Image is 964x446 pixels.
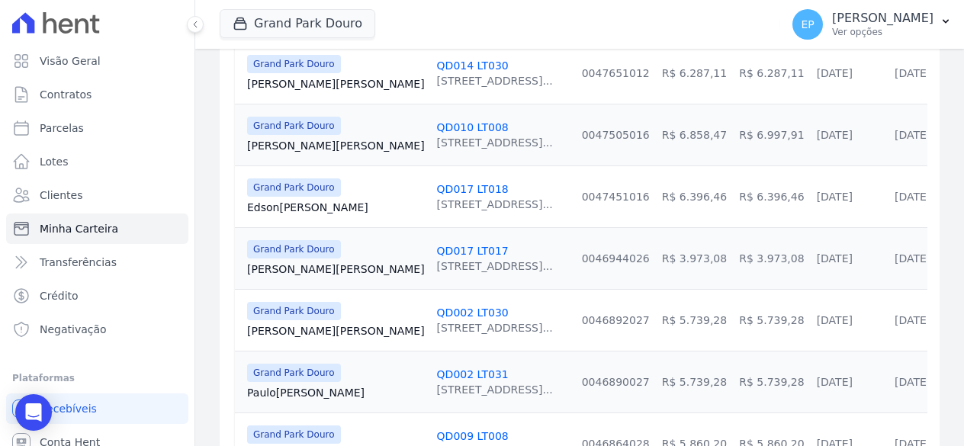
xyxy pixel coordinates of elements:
a: [DATE] [817,129,853,141]
a: [DATE] [817,252,853,265]
div: [STREET_ADDRESS]... [437,73,553,88]
td: R$ 6.997,91 [733,104,810,165]
a: QD014 LT030 [437,59,509,72]
a: Parcelas [6,113,188,143]
td: R$ 6.396,46 [656,165,733,227]
a: QD017 LT017 [437,245,509,257]
div: [STREET_ADDRESS]... [437,320,553,335]
span: Grand Park Douro [247,425,341,444]
a: Recebíveis [6,393,188,424]
a: 0047505016 [582,129,650,141]
td: R$ 3.973,08 [656,227,733,289]
a: [DATE] [895,191,930,203]
a: [PERSON_NAME][PERSON_NAME] [247,76,425,91]
div: Open Intercom Messenger [15,394,52,431]
a: QD017 LT018 [437,183,509,195]
a: QD002 LT030 [437,306,509,319]
a: [DATE] [817,314,853,326]
a: Transferências [6,247,188,278]
a: Crédito [6,281,188,311]
td: R$ 6.396,46 [733,165,810,227]
a: [DATE] [895,314,930,326]
p: Ver opções [832,26,933,38]
div: [STREET_ADDRESS]... [437,382,553,397]
a: [DATE] [895,252,930,265]
a: 0046890027 [582,376,650,388]
td: R$ 5.739,28 [656,351,733,412]
td: R$ 5.739,28 [733,289,810,351]
a: QD009 LT008 [437,430,509,442]
a: Negativação [6,314,188,345]
a: 0047451016 [582,191,650,203]
a: [DATE] [817,376,853,388]
a: [PERSON_NAME][PERSON_NAME] [247,262,425,277]
div: Plataformas [12,369,182,387]
span: Crédito [40,288,79,303]
span: Visão Geral [40,53,101,69]
a: QD010 LT008 [437,121,509,133]
span: Grand Park Douro [247,240,341,258]
span: Clientes [40,188,82,203]
a: Minha Carteira [6,213,188,244]
span: Grand Park Douro [247,55,341,73]
div: [STREET_ADDRESS]... [437,197,553,212]
span: Grand Park Douro [247,117,341,135]
a: [PERSON_NAME][PERSON_NAME] [247,323,425,339]
a: [DATE] [817,67,853,79]
div: [STREET_ADDRESS]... [437,258,553,274]
a: Paulo[PERSON_NAME] [247,385,425,400]
a: [PERSON_NAME][PERSON_NAME] [247,138,425,153]
a: Edson[PERSON_NAME] [247,200,425,215]
td: R$ 3.973,08 [733,227,810,289]
td: R$ 6.858,47 [656,104,733,165]
div: [STREET_ADDRESS]... [437,135,553,150]
td: R$ 5.739,28 [733,351,810,412]
span: EP [801,19,814,30]
span: Grand Park Douro [247,178,341,197]
a: [DATE] [817,191,853,203]
button: EP [PERSON_NAME] Ver opções [780,3,964,46]
a: Lotes [6,146,188,177]
a: 0047651012 [582,67,650,79]
a: QD002 LT031 [437,368,509,380]
a: 0046944026 [582,252,650,265]
td: R$ 5.739,28 [656,289,733,351]
p: [PERSON_NAME] [832,11,933,26]
a: 0046892027 [582,314,650,326]
td: R$ 6.287,11 [733,42,810,104]
td: R$ 6.287,11 [656,42,733,104]
a: Visão Geral [6,46,188,76]
a: Contratos [6,79,188,110]
span: Lotes [40,154,69,169]
a: Clientes [6,180,188,210]
a: [DATE] [895,376,930,388]
span: Grand Park Douro [247,364,341,382]
a: [DATE] [895,129,930,141]
span: Recebíveis [40,401,97,416]
span: Minha Carteira [40,221,118,236]
span: Negativação [40,322,107,337]
span: Grand Park Douro [247,302,341,320]
span: Parcelas [40,120,84,136]
span: Transferências [40,255,117,270]
span: Contratos [40,87,92,102]
button: Grand Park Douro [220,9,375,38]
a: [DATE] [895,67,930,79]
